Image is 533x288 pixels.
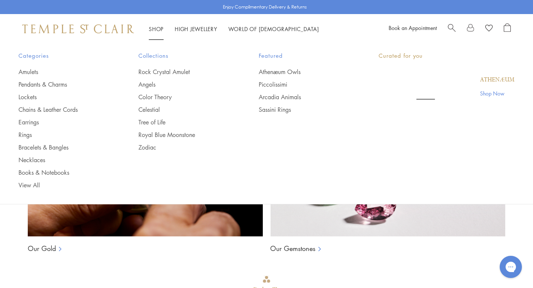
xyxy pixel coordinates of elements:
[138,143,229,151] a: Zodiac
[223,3,307,11] p: Enjoy Complimentary Delivery & Returns
[270,244,315,253] a: Our Gemstones
[259,106,349,114] a: Sassini Rings
[448,23,456,34] a: Search
[259,80,349,88] a: Piccolissimi
[149,25,164,33] a: ShopShop
[19,93,109,101] a: Lockets
[19,80,109,88] a: Pendants & Charms
[504,23,511,34] a: Open Shopping Bag
[138,93,229,101] a: Color Theory
[228,25,319,33] a: World of [DEMOGRAPHIC_DATA]World of [DEMOGRAPHIC_DATA]
[19,106,109,114] a: Chains & Leather Cords
[259,51,349,60] span: Featured
[19,118,109,126] a: Earrings
[496,253,526,281] iframe: Gorgias live chat messenger
[19,143,109,151] a: Bracelets & Bangles
[480,76,514,84] a: Athenæum
[175,25,217,33] a: High JewelleryHigh Jewellery
[138,51,229,60] span: Collections
[138,118,229,126] a: Tree of Life
[28,244,56,253] a: Our Gold
[138,68,229,76] a: Rock Crystal Amulet
[259,68,349,76] a: Athenæum Owls
[19,156,109,164] a: Necklaces
[19,68,109,76] a: Amulets
[480,89,514,97] a: Shop Now
[19,181,109,189] a: View All
[389,24,437,31] a: Book an Appointment
[138,80,229,88] a: Angels
[149,24,319,34] nav: Main navigation
[19,131,109,139] a: Rings
[19,168,109,177] a: Books & Notebooks
[22,24,134,33] img: Temple St. Clair
[19,51,109,60] span: Categories
[138,131,229,139] a: Royal Blue Moonstone
[138,106,229,114] a: Celestial
[485,23,493,34] a: View Wishlist
[379,51,514,60] p: Curated for you
[259,93,349,101] a: Arcadia Animals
